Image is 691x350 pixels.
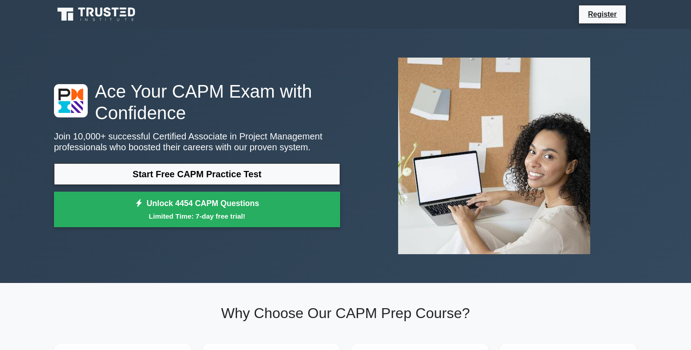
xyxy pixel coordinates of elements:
a: Register [583,9,622,20]
h2: Why Choose Our CAPM Prep Course? [54,305,637,322]
small: Limited Time: 7-day free trial! [65,211,329,221]
p: Join 10,000+ successful Certified Associate in Project Management professionals who boosted their... [54,131,340,153]
a: Start Free CAPM Practice Test [54,163,340,185]
h1: Ace Your CAPM Exam with Confidence [54,81,340,124]
a: Unlock 4454 CAPM QuestionsLimited Time: 7-day free trial! [54,192,340,228]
